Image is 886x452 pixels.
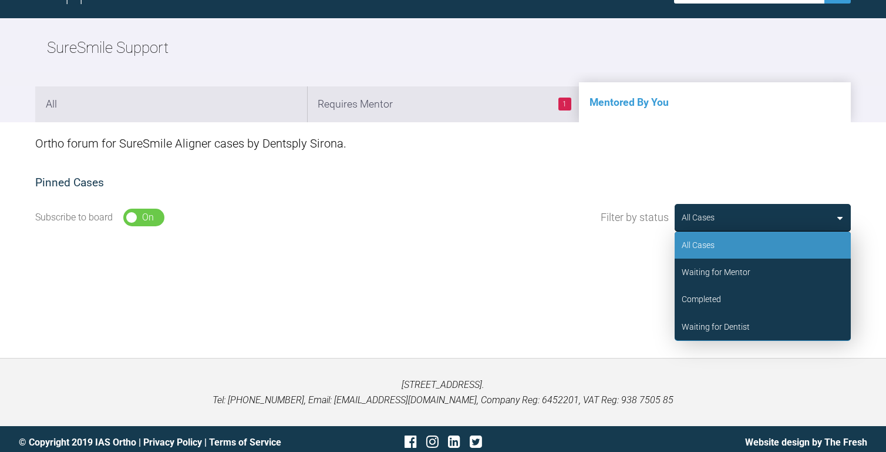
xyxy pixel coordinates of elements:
a: Privacy Policy [143,437,202,448]
div: Ortho forum for SureSmile Aligner cases by Dentsply Sirona. [35,122,851,165]
h2: SureSmile Support [47,36,169,61]
h2: Pinned Cases [35,174,851,192]
div: All Cases [682,211,715,224]
p: [STREET_ADDRESS]. Tel: [PHONE_NUMBER], Email: [EMAIL_ADDRESS][DOMAIN_NAME], Company Reg: 6452201,... [19,377,867,407]
li: Requires Mentor [307,86,579,122]
div: Waiting for Dentist [682,320,750,333]
li: All [35,86,307,122]
a: Website design by The Fresh [745,437,867,448]
div: Subscribe to board [35,210,113,225]
li: Mentored By You [579,82,851,122]
div: On [142,210,154,225]
div: Waiting for Mentor [682,266,750,279]
a: Terms of Service [209,437,281,448]
div: Completed [682,293,721,306]
div: All Cases [682,239,715,252]
span: 1 [558,98,571,111]
div: © Copyright 2019 IAS Ortho | | [19,435,302,450]
span: Filter by status [601,209,669,226]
